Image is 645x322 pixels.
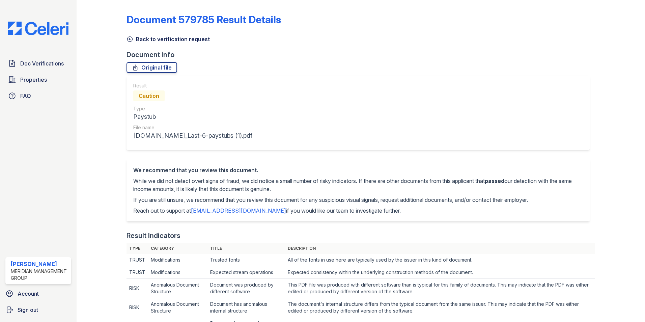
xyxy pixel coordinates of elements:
[133,90,165,101] div: Caution
[285,298,595,317] td: The document's internal structure differs from the typical document from the same issuer. This ma...
[133,82,252,89] div: Result
[133,207,583,215] p: Reach out to support at if you would like our team to investigate further.
[148,254,207,266] td: Modifications
[485,178,504,184] span: passed
[5,89,71,103] a: FAQ
[207,279,285,298] td: Document was produced by different software
[148,279,207,298] td: Anomalous Document Structure
[5,73,71,86] a: Properties
[127,298,148,317] td: RISK
[18,290,39,298] span: Account
[3,303,74,317] a: Sign out
[133,166,583,174] div: We recommend that you review this document.
[3,22,74,35] img: CE_Logo_Blue-a8612792a0a2168367f1c8372b55b34899dd931a85d93a1a3d3e32e68fde9ad4.png
[133,177,583,193] p: While we did not detect overt signs of fraud, we did notice a small number of risky indicators. I...
[127,35,210,43] a: Back to verification request
[127,243,148,254] th: Type
[3,287,74,300] a: Account
[207,298,285,317] td: Document has anomalous internal structure
[20,59,64,68] span: Doc Verifications
[11,268,68,281] div: Meridian Management Group
[127,50,595,59] div: Document info
[133,131,252,140] div: [DOMAIN_NAME]_Last-6-paystubs (1).pdf
[285,266,595,279] td: Expected consistency within the underlying construction methods of the document.
[127,254,148,266] td: TRUST
[285,254,595,266] td: All of the fonts in use here are typically used by the issuer in this kind of document.
[207,254,285,266] td: Trusted fonts
[18,306,38,314] span: Sign out
[20,92,31,100] span: FAQ
[148,243,207,254] th: Category
[5,57,71,70] a: Doc Verifications
[207,243,285,254] th: Title
[127,14,281,26] a: Document 579785 Result Details
[133,112,252,122] div: Paystub
[11,260,68,268] div: [PERSON_NAME]
[127,231,180,240] div: Result Indicators
[148,266,207,279] td: Modifications
[285,279,595,298] td: This PDF file was produced with different software than is typical for this family of documents. ...
[133,124,252,131] div: File name
[20,76,47,84] span: Properties
[133,196,583,204] p: If you are still unsure, we recommend that you review this document for any suspicious visual sig...
[133,105,252,112] div: Type
[127,266,148,279] td: TRUST
[127,62,177,73] a: Original file
[127,279,148,298] td: RISK
[207,266,285,279] td: Expected stream operations
[285,243,595,254] th: Description
[148,298,207,317] td: Anomalous Document Structure
[191,207,286,214] a: [EMAIL_ADDRESS][DOMAIN_NAME]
